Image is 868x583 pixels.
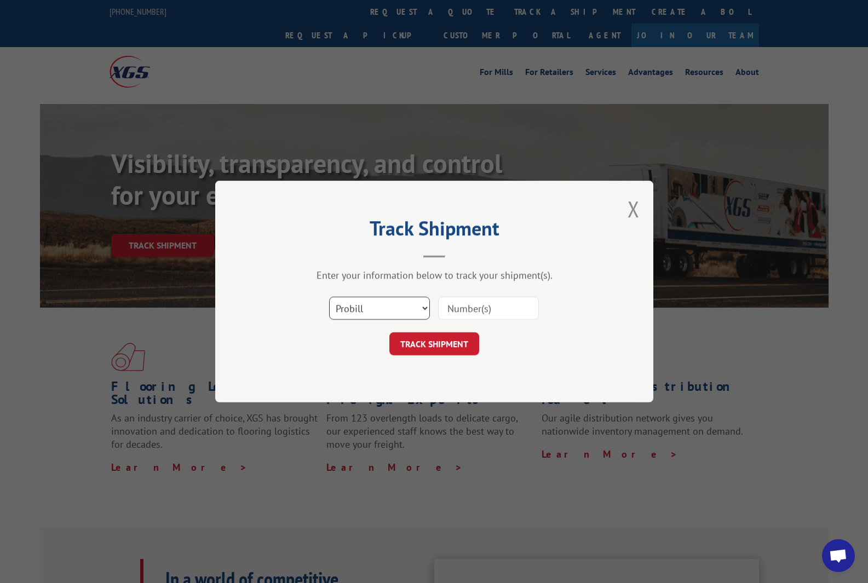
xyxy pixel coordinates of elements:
h2: Track Shipment [270,221,599,241]
button: TRACK SHIPMENT [389,332,479,355]
button: Close modal [628,194,640,223]
a: Open chat [822,539,855,572]
div: Enter your information below to track your shipment(s). [270,269,599,281]
input: Number(s) [438,297,539,320]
